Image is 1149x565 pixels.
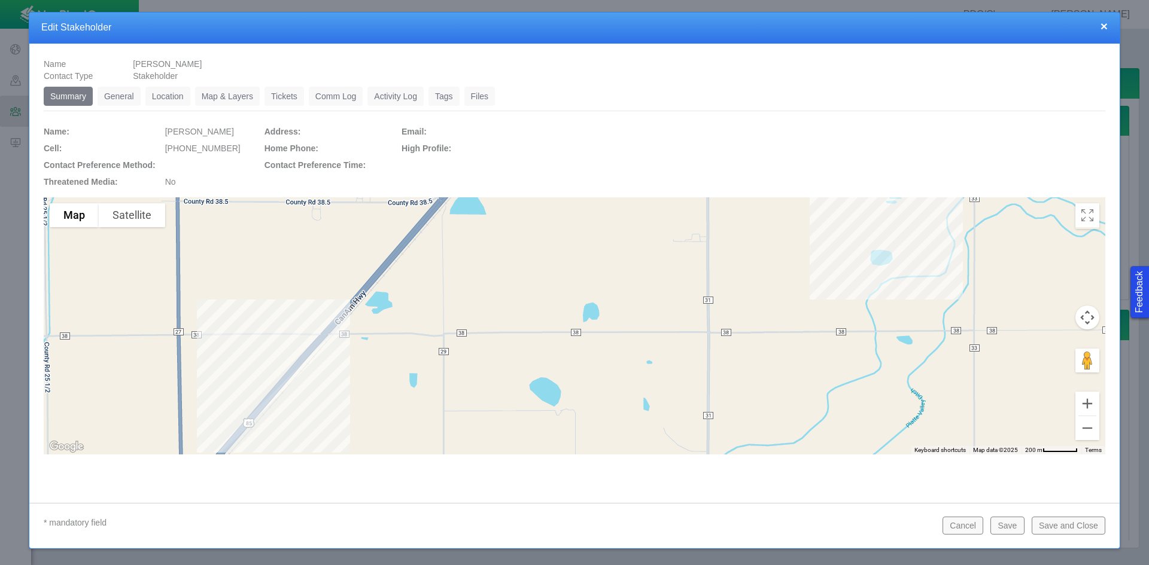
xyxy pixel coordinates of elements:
[1022,446,1081,454] button: Map Scale: 200 m per 55 pixels
[265,160,366,170] span: Contact Preference Time:
[1032,517,1105,535] button: Save and Close
[133,71,178,81] span: Stakeholder
[973,447,1018,453] span: Map data ©2025
[990,517,1024,535] button: Save
[44,127,69,136] span: Name:
[265,87,304,106] a: Tickets
[1085,447,1102,453] a: Terms (opens in new tab)
[1075,349,1099,372] button: Drag Pegman onto the map to open Street View
[47,439,86,454] a: Open this area in Google Maps (opens a new window)
[98,87,141,106] a: General
[1075,203,1099,227] button: Toggle Fullscreen in browser window
[99,203,165,227] button: Show satellite imagery
[1101,20,1108,32] button: close
[1075,392,1099,416] button: Zoom in
[145,87,190,106] a: Location
[44,143,62,153] span: Cell:
[464,87,496,106] a: Files
[44,71,93,81] span: Contact Type
[943,517,983,535] button: Cancel
[165,143,241,153] span: [PHONE_NUMBER]
[265,143,318,153] span: Home Phone:
[402,143,451,153] span: High Profile:
[428,87,460,106] a: Tags
[44,518,107,527] span: * mandatory field
[133,59,202,69] span: [PERSON_NAME]
[44,160,156,170] span: Contact Preference Method:
[309,87,363,106] a: Comm Log
[44,87,93,106] a: Summary
[402,127,427,136] span: Email:
[47,439,86,454] img: Google
[1075,306,1099,329] button: Map camera controls
[1075,416,1099,440] button: Zoom out
[165,127,234,136] span: [PERSON_NAME]
[44,59,66,69] span: Name
[165,177,176,187] span: No
[50,203,99,227] button: Show street map
[1025,447,1042,453] span: 200 m
[265,127,301,136] span: Address:
[44,177,118,187] span: Threatened Media:
[367,87,424,106] a: Activity Log
[195,87,260,106] a: Map & Layers
[41,22,1108,34] h4: Edit Stakeholder
[914,446,966,454] button: Keyboard shortcuts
